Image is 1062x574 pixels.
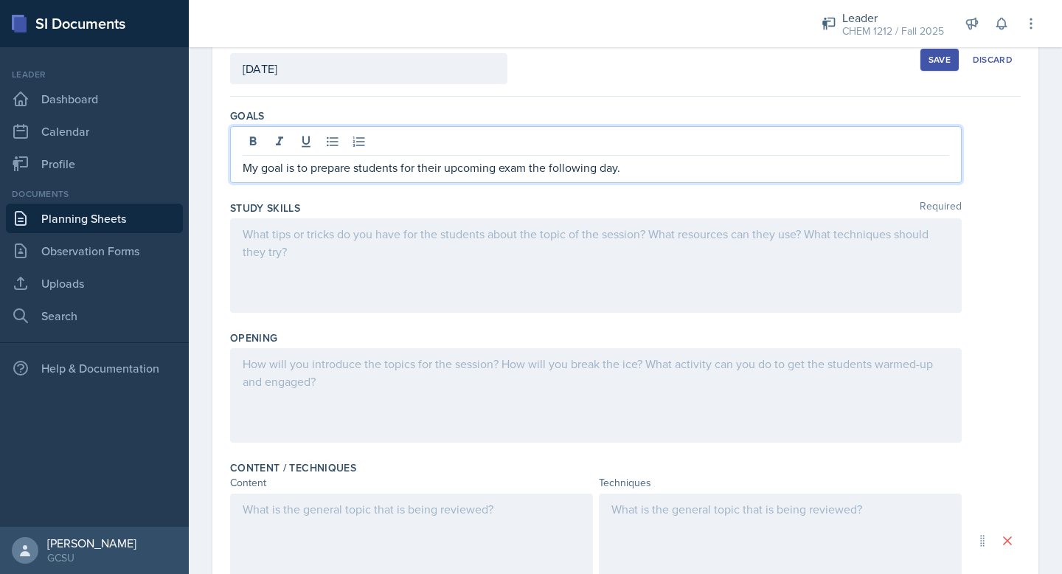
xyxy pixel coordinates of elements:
[230,475,593,491] div: Content
[6,149,183,179] a: Profile
[920,201,962,215] span: Required
[47,550,136,565] div: GCSU
[965,49,1021,71] button: Discard
[230,108,265,123] label: Goals
[6,236,183,266] a: Observation Forms
[230,331,277,345] label: Opening
[6,353,183,383] div: Help & Documentation
[6,204,183,233] a: Planning Sheets
[6,301,183,331] a: Search
[6,84,183,114] a: Dashboard
[929,54,951,66] div: Save
[6,68,183,81] div: Leader
[599,475,962,491] div: Techniques
[47,536,136,550] div: [PERSON_NAME]
[243,159,949,176] p: My goal is to prepare students for their upcoming exam the following day.
[973,54,1013,66] div: Discard
[230,201,300,215] label: Study Skills
[920,49,959,71] button: Save
[842,24,944,39] div: CHEM 1212 / Fall 2025
[6,187,183,201] div: Documents
[6,117,183,146] a: Calendar
[6,269,183,298] a: Uploads
[842,9,944,27] div: Leader
[230,460,356,475] label: Content / Techniques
